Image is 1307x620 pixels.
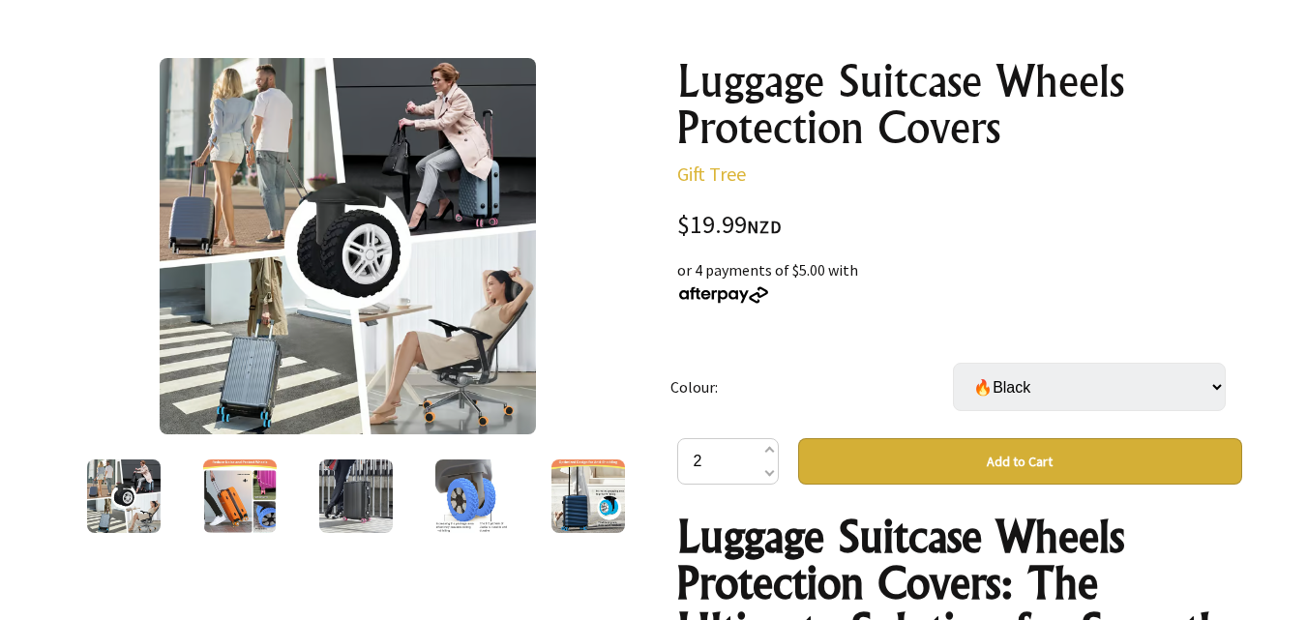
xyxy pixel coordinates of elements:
[160,58,536,434] img: Luggage Suitcase Wheels Protection Covers
[203,459,277,533] img: Luggage Suitcase Wheels Protection Covers
[798,438,1242,485] button: Add to Cart
[677,213,1242,239] div: $19.99
[551,459,625,533] img: Luggage Suitcase Wheels Protection Covers
[677,286,770,304] img: Afterpay
[670,336,953,438] td: Colour:
[435,459,509,533] img: Luggage Suitcase Wheels Protection Covers
[319,459,393,533] img: Luggage Suitcase Wheels Protection Covers
[87,459,161,533] img: Luggage Suitcase Wheels Protection Covers
[677,58,1242,151] h1: Luggage Suitcase Wheels Protection Covers
[747,216,782,238] span: NZD
[677,162,746,186] a: Gift Tree
[677,258,1242,305] div: or 4 payments of $5.00 with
